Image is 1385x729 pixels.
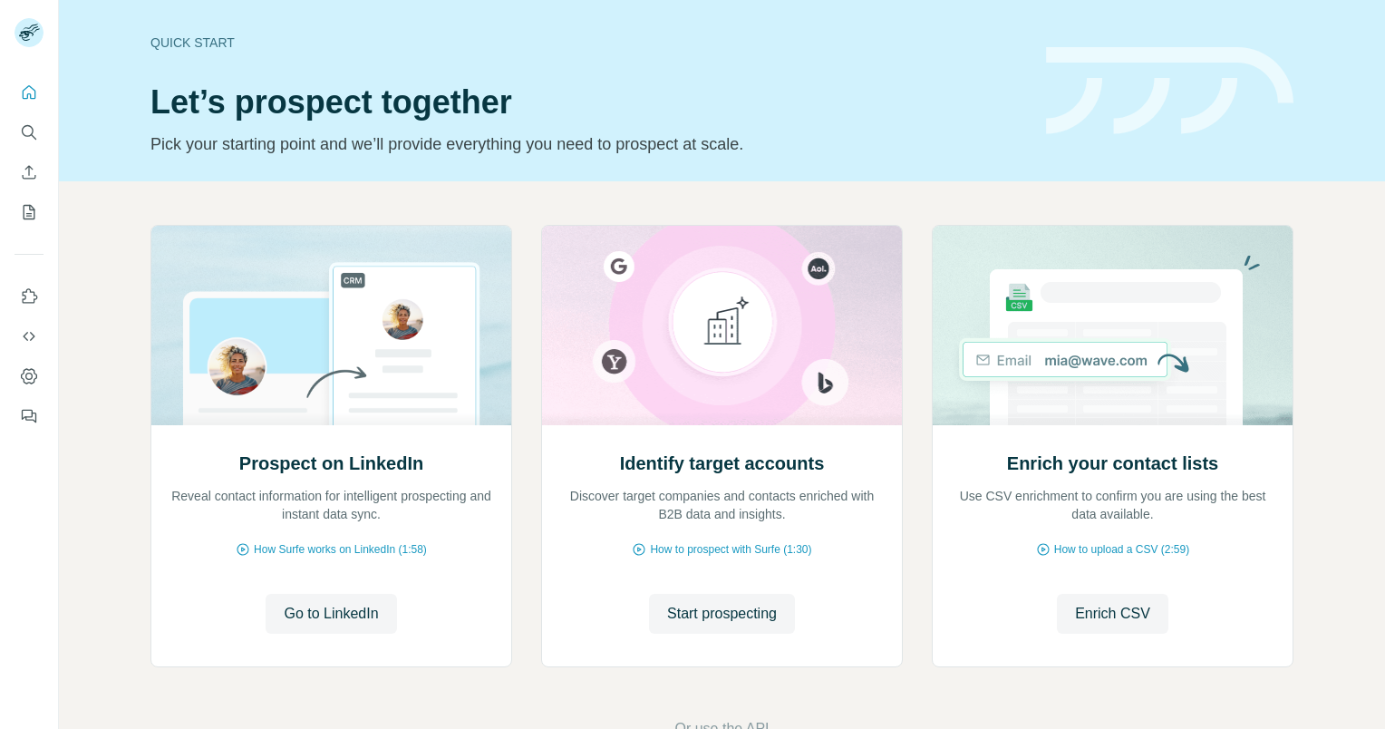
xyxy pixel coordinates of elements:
p: Discover target companies and contacts enriched with B2B data and insights. [560,487,884,523]
p: Pick your starting point and we’ll provide everything you need to prospect at scale. [150,131,1024,157]
h2: Enrich your contact lists [1007,451,1218,476]
span: How Surfe works on LinkedIn (1:58) [254,541,427,558]
button: Search [15,116,44,149]
span: How to upload a CSV (2:59) [1054,541,1189,558]
img: Prospect on LinkedIn [150,226,512,425]
span: Start prospecting [667,603,777,625]
div: Quick start [150,34,1024,52]
button: Use Surfe API [15,320,44,353]
button: Use Surfe on LinkedIn [15,280,44,313]
span: Go to LinkedIn [284,603,378,625]
span: Enrich CSV [1075,603,1150,625]
img: banner [1046,47,1293,135]
p: Reveal contact information for intelligent prospecting and instant data sync. [169,487,493,523]
span: How to prospect with Surfe (1:30) [650,541,811,558]
h2: Prospect on LinkedIn [239,451,423,476]
button: Enrich CSV [1057,594,1168,634]
button: Go to LinkedIn [266,594,396,634]
button: Start prospecting [649,594,795,634]
button: Quick start [15,76,44,109]
img: Enrich your contact lists [932,226,1293,425]
button: Dashboard [15,360,44,393]
img: Identify target accounts [541,226,903,425]
button: Enrich CSV [15,156,44,189]
button: Feedback [15,400,44,433]
h2: Identify target accounts [620,451,825,476]
h1: Let’s prospect together [150,84,1024,121]
button: My lists [15,196,44,228]
p: Use CSV enrichment to confirm you are using the best data available. [951,487,1274,523]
